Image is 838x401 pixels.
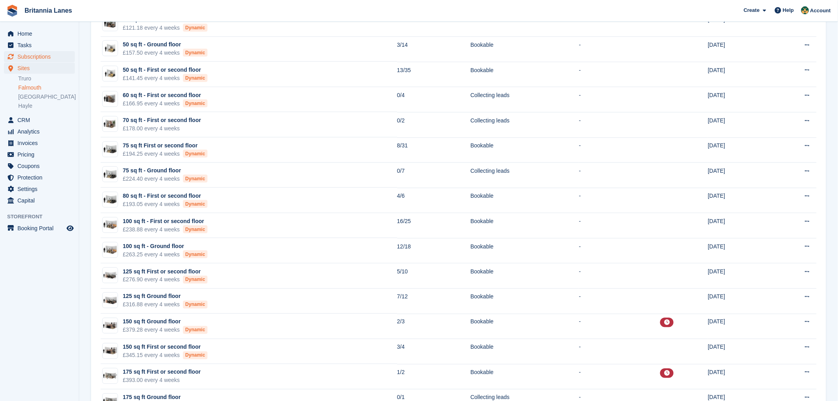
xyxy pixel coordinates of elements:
span: Storefront [7,213,79,221]
td: 7/12 [397,289,470,314]
td: [DATE] [708,339,770,365]
div: 75 sq ft First or second floor [123,141,208,150]
td: Collecting leads [470,87,579,113]
td: 16/25 [397,213,470,239]
div: Dynamic [183,326,208,334]
img: Nathan Kellow [801,6,809,14]
td: Collecting leads [470,112,579,137]
td: 2/3 [397,314,470,339]
td: - [579,364,660,390]
span: Subscriptions [17,51,65,62]
div: 50 sq ft - Ground floor [123,40,208,49]
td: 0/4 [397,87,470,113]
span: Create [744,6,760,14]
td: - [579,112,660,137]
td: [DATE] [708,62,770,87]
a: menu [4,195,75,206]
td: Bookable [470,339,579,365]
div: 150 sq ft Ground floor [123,318,208,326]
td: Bookable [470,264,579,289]
div: 125 sq ft Ground floor [123,292,208,301]
img: 100-sqft-unit.jpg [103,244,118,256]
a: Truro [18,75,75,82]
td: 4/6 [397,188,470,213]
img: 125-sqft-unit%20(1).jpg [103,270,118,281]
span: Sites [17,63,65,74]
div: £345.15 every 4 weeks [123,351,208,360]
td: Bookable [470,314,579,339]
span: Settings [17,183,65,195]
div: £166.95 every 4 weeks [123,99,208,108]
div: £157.50 every 4 weeks [123,49,208,57]
td: Bookable [470,137,579,163]
a: menu [4,137,75,149]
span: Tasks [17,40,65,51]
td: - [579,163,660,188]
td: [DATE] [708,11,770,37]
div: Dynamic [183,225,208,233]
td: [DATE] [708,314,770,339]
div: 50 sq ft - First or second floor [123,66,208,74]
td: [DATE] [708,37,770,62]
td: [DATE] [708,188,770,213]
div: 150 sq ft First or second floor [123,343,208,351]
img: 75-sqft-unit.jpg [103,194,118,206]
div: £178.00 every 4 weeks [123,124,201,133]
span: Invoices [17,137,65,149]
img: 60-sqft-unit.jpg [103,93,118,105]
td: - [579,62,660,87]
a: menu [4,223,75,234]
img: 75-sqft-unit.jpg [103,144,118,155]
td: 5/10 [397,264,470,289]
td: [DATE] [708,364,770,390]
a: menu [4,126,75,137]
div: £121.18 every 4 weeks [123,24,208,32]
a: menu [4,172,75,183]
img: 64-sqft-unit.jpg [103,118,118,130]
div: Dynamic [183,49,208,57]
img: 100-sqft-unit.jpg [103,219,118,231]
div: 60 sq ft - First or second floor [123,91,208,99]
span: Home [17,28,65,39]
div: 125 sq ft First or second floor [123,267,208,276]
div: £141.45 every 4 weeks [123,74,208,82]
td: [DATE] [708,213,770,239]
a: menu [4,28,75,39]
div: £263.25 every 4 weeks [123,250,208,259]
div: Dynamic [183,74,208,82]
td: Bookable [470,289,579,314]
div: £316.88 every 4 weeks [123,301,208,309]
td: 0/0 [397,11,470,37]
div: £238.88 every 4 weeks [123,225,208,234]
td: - [579,289,660,314]
td: 13/35 [397,62,470,87]
div: £224.40 every 4 weeks [123,175,208,183]
td: - [579,87,660,113]
td: [DATE] [708,137,770,163]
td: Bookable [470,188,579,213]
div: Dynamic [183,200,208,208]
div: Dynamic [183,99,208,107]
td: - [579,339,660,365]
td: [DATE] [708,163,770,188]
td: 3/14 [397,37,470,62]
span: Help [783,6,794,14]
div: 175 sq ft First or second floor [123,368,201,376]
a: Preview store [65,223,75,233]
td: 0/2 [397,112,470,137]
td: - [579,314,660,339]
img: 50-sqft-unit.jpg [103,68,118,80]
img: 125-sqft-unit.jpg [103,295,118,306]
td: [DATE] [708,112,770,137]
div: £393.00 every 4 weeks [123,376,201,385]
td: [DATE] [708,289,770,314]
span: Analytics [17,126,65,137]
img: 175-sqft-unit%20(1).jpg [103,370,118,382]
img: 75-sqft-unit.jpg [103,169,118,180]
span: Capital [17,195,65,206]
img: 50-sqft-unit.jpg [103,43,118,54]
td: - [579,11,660,37]
td: Bookable [470,364,579,390]
td: 8/31 [397,137,470,163]
div: £194.25 every 4 weeks [123,150,208,158]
